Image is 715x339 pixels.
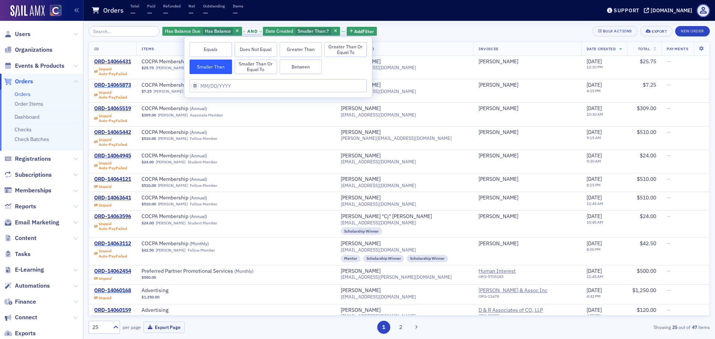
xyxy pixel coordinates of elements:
a: D & R Associates of CO, LLP [479,307,546,314]
button: Equals [190,42,232,57]
span: $7.25 [142,89,152,94]
div: [PERSON_NAME] [341,287,381,294]
a: ORD-14063596 [94,213,131,220]
span: Advertising [142,307,235,314]
span: Date Created [266,28,293,34]
div: Unpaid [99,113,127,123]
a: ORD-14065873 [94,82,131,89]
p: Total [130,3,139,9]
div: Unpaid [99,184,111,189]
span: [PERSON_NAME][EMAIL_ADDRESS][DOMAIN_NAME] [341,135,452,141]
a: Content [4,234,36,242]
span: $25.75 [142,65,154,70]
div: Scholarship Winner [341,227,382,235]
span: [EMAIL_ADDRESS][DOMAIN_NAME] [341,159,416,164]
span: ( Annual ) [190,213,207,219]
span: Trimble & Assoc Inc [479,287,547,294]
span: ID [94,46,99,51]
span: COCPA Membership [142,82,235,89]
a: [PERSON_NAME] [341,153,381,159]
a: Exports [4,329,36,338]
span: Preferred Partner Promotional Services [142,268,254,275]
a: [PERSON_NAME] [158,136,188,141]
time: 11:45 AM [587,201,603,206]
time: 12:30 PM [587,64,603,70]
a: [PERSON_NAME] [479,129,518,136]
span: [EMAIL_ADDRESS][DOMAIN_NAME] [341,65,416,70]
div: Scholarship Winner [363,255,404,262]
div: ORD-14064121 [94,176,131,183]
button: Greater Than [280,42,322,57]
div: Auto-Pay Failed [99,71,127,76]
span: Doug Griess [479,105,576,112]
div: Support [614,7,639,14]
div: Fellow Member [188,248,215,253]
div: Unpaid [99,137,127,147]
span: COCPA Membership [142,176,235,183]
p: Net [188,3,195,9]
span: COCPA Membership [142,213,235,220]
a: Order Items [15,100,43,107]
span: — [667,129,671,135]
div: Auto-Pay Failed [99,254,127,259]
span: $510.00 [142,202,156,207]
a: Finance [4,298,36,306]
span: $500.00 [142,275,156,280]
span: and [245,28,260,34]
a: [PERSON_NAME] [158,113,188,118]
span: $309.00 [637,105,656,112]
div: [PERSON_NAME] [341,105,381,112]
span: Add Filter [354,28,374,35]
span: $309.00 [142,113,156,118]
h1: Orders [103,6,124,15]
a: [PERSON_NAME] "Cj" [PERSON_NAME] [341,213,432,220]
div: Auto-Pay Failed [99,118,127,123]
span: — [667,58,671,65]
div: [PERSON_NAME] [479,195,518,201]
span: — [667,213,671,220]
button: New Order [675,26,710,36]
span: [DATE] [587,81,602,88]
span: ? [327,28,329,34]
span: $7.25 [643,81,656,88]
span: Cj Shellenberger [479,213,576,220]
a: ORD-14060168 [94,287,131,294]
a: Organizations [4,46,53,54]
span: COCPA Membership [142,153,235,159]
a: Email Marketing [4,218,59,227]
a: COCPA Membership (Monthly) [142,240,235,247]
span: [DATE] [587,194,602,201]
a: [PERSON_NAME] [341,129,381,136]
span: $24.00 [142,160,154,164]
span: — [667,152,671,159]
span: — [667,81,671,88]
span: [DATE] [587,152,602,159]
div: Scholarship Winner [407,255,448,262]
a: [PERSON_NAME] [479,105,518,112]
a: [PERSON_NAME] & Assoc Inc [479,287,547,294]
a: COCPA Membership (Annual) [142,129,235,136]
span: Lucien Layne [479,58,576,65]
span: — [667,194,671,201]
span: Advertising [142,287,235,294]
span: Tasks [15,250,31,258]
a: [PERSON_NAME] [479,213,518,220]
span: Connect [15,313,37,322]
div: Fellow Member [190,202,217,207]
span: $500.00 [637,268,656,274]
time: 10:30 AM [587,112,603,117]
div: [PERSON_NAME] [341,268,381,275]
span: COCPA Membership [142,129,235,136]
span: ( Monthly ) [190,240,209,246]
a: Events & Products [4,62,64,70]
span: E-Learning [15,266,44,274]
span: $25.75 [640,58,656,65]
span: ( Annual ) [190,176,207,182]
span: $42.50 [142,248,154,253]
div: [PERSON_NAME] [479,153,518,159]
